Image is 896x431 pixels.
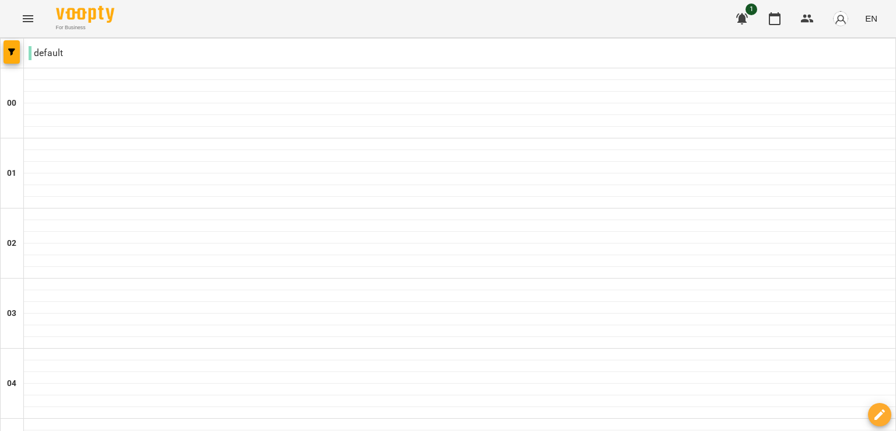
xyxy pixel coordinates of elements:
h6: 01 [7,167,16,180]
h6: 02 [7,237,16,250]
h6: 00 [7,97,16,110]
span: For Business [56,24,114,32]
button: Menu [14,5,42,33]
p: default [29,46,63,60]
h6: 04 [7,377,16,390]
img: Voopty Logo [56,6,114,23]
button: EN [860,8,882,29]
img: avatar_s.png [832,11,849,27]
span: 1 [745,4,757,15]
h6: 03 [7,307,16,320]
span: EN [865,12,877,25]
